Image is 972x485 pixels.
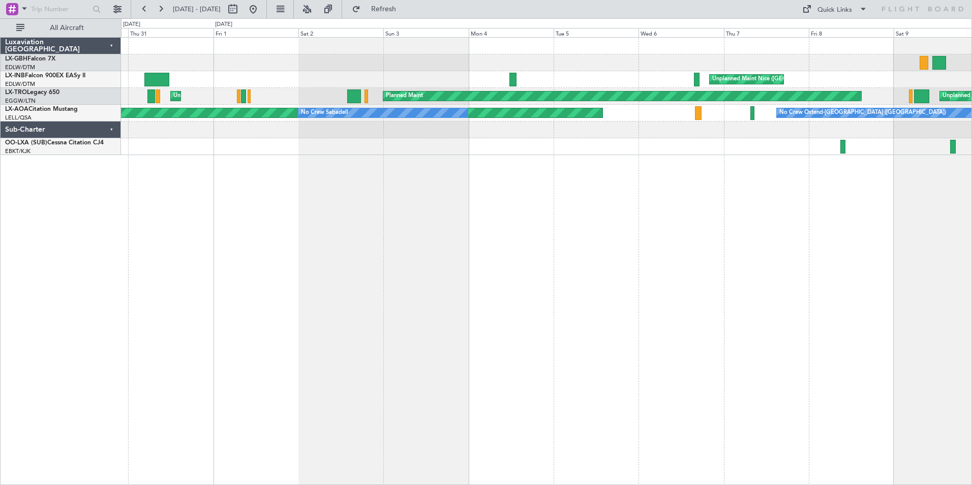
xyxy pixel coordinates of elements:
[5,140,47,146] span: OO-LXA (SUB)
[173,88,341,104] div: Unplanned Maint [GEOGRAPHIC_DATA] ([GEOGRAPHIC_DATA])
[5,114,32,122] a: LELL/QSA
[5,147,31,155] a: EBKT/KJK
[383,28,468,37] div: Sun 3
[5,97,36,105] a: EGGW/LTN
[554,28,639,37] div: Tue 5
[5,64,35,71] a: EDLW/DTM
[26,24,107,32] span: All Aircraft
[386,88,423,104] div: Planned Maint
[779,105,946,120] div: No Crew Ostend-[GEOGRAPHIC_DATA] ([GEOGRAPHIC_DATA])
[809,28,894,37] div: Fri 8
[5,56,55,62] a: LX-GBHFalcon 7X
[797,1,872,17] button: Quick Links
[5,73,25,79] span: LX-INB
[5,106,78,112] a: LX-AOACitation Mustang
[5,140,104,146] a: OO-LXA (SUB)Cessna Citation CJ4
[724,28,809,37] div: Thu 7
[5,106,28,112] span: LX-AOA
[173,5,221,14] span: [DATE] - [DATE]
[639,28,723,37] div: Wed 6
[128,28,213,37] div: Thu 31
[5,56,27,62] span: LX-GBH
[214,28,298,37] div: Fri 1
[5,89,27,96] span: LX-TRO
[5,89,59,96] a: LX-TROLegacy 650
[347,1,408,17] button: Refresh
[123,20,140,29] div: [DATE]
[469,28,554,37] div: Mon 4
[362,6,405,13] span: Refresh
[301,105,348,120] div: No Crew Sabadell
[5,73,85,79] a: LX-INBFalcon 900EX EASy II
[712,72,833,87] div: Unplanned Maint Nice ([GEOGRAPHIC_DATA])
[31,2,89,17] input: Trip Number
[11,20,110,36] button: All Aircraft
[5,80,35,88] a: EDLW/DTM
[215,20,232,29] div: [DATE]
[817,5,852,15] div: Quick Links
[298,28,383,37] div: Sat 2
